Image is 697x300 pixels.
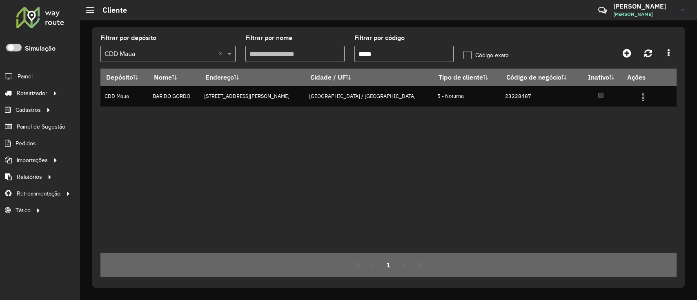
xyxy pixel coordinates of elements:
[580,69,622,86] th: Inativo
[16,206,31,215] span: Tático
[622,69,671,86] th: Ações
[16,106,41,114] span: Cadastros
[100,33,156,43] label: Filtrar por depósito
[18,72,33,81] span: Painel
[200,69,305,86] th: Endereço
[501,69,580,86] th: Código de negócio
[245,33,292,43] label: Filtrar por nome
[381,257,396,273] button: 1
[17,122,65,131] span: Painel de Sugestão
[305,86,433,107] td: [GEOGRAPHIC_DATA] / [GEOGRAPHIC_DATA]
[200,86,305,107] td: [STREET_ADDRESS][PERSON_NAME]
[433,86,501,107] td: 5 - Noturna
[16,139,36,148] span: Pedidos
[94,6,127,15] h2: Cliente
[613,2,675,10] h3: [PERSON_NAME]
[149,86,200,107] td: BAR DO GORDO
[594,2,611,19] a: Contato Rápido
[433,69,501,86] th: Tipo de cliente
[17,89,47,98] span: Roteirizador
[613,11,675,18] span: [PERSON_NAME]
[17,173,42,181] span: Relatórios
[100,69,149,86] th: Depósito
[354,33,405,43] label: Filtrar por código
[25,44,56,53] label: Simulação
[17,189,60,198] span: Retroalimentação
[149,69,200,86] th: Nome
[463,51,509,60] label: Código exato
[305,69,433,86] th: Cidade / UF
[17,156,48,164] span: Importações
[501,86,580,107] td: 23228487
[100,86,149,107] td: CDD Maua
[218,49,225,59] span: Clear all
